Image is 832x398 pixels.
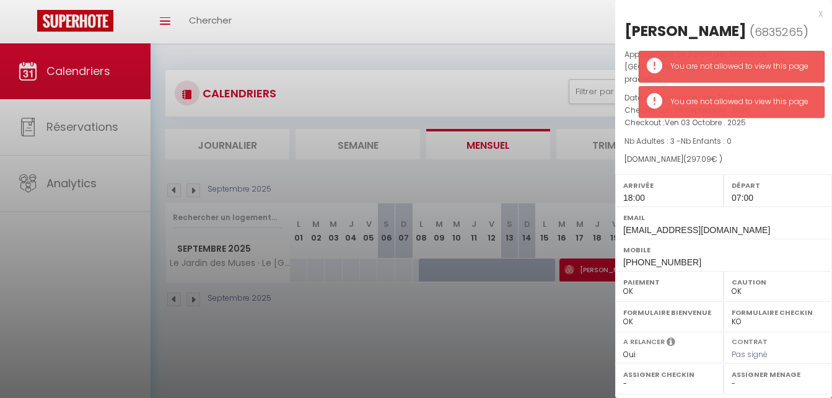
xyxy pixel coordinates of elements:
div: You are not allowed to view this page [670,96,812,108]
p: Checkin : [624,104,823,117]
label: Contrat [732,337,768,345]
div: [DOMAIN_NAME] [624,154,823,166]
div: x [615,6,823,21]
span: [PHONE_NUMBER] [623,257,701,267]
label: Formulaire Checkin [732,306,824,319]
span: 6835265 [755,24,803,40]
label: Caution [732,276,824,288]
label: Paiement [623,276,716,288]
span: Nb Adultes : 3 - [624,136,732,146]
p: Date de réservation : [624,92,823,104]
span: ( ) [750,23,808,40]
div: [PERSON_NAME] [624,21,747,41]
label: A relancer [623,337,665,347]
label: Arrivée [623,179,716,192]
p: Checkout : [624,117,823,129]
span: 07:00 [732,193,753,203]
label: Mobile [623,244,824,256]
span: ( € ) [683,154,722,164]
span: [EMAIL_ADDRESS][DOMAIN_NAME] [623,225,770,235]
label: Départ [732,179,824,192]
label: Formulaire Bienvenue [623,306,716,319]
label: Assigner Menage [732,368,824,381]
label: Email [623,211,824,224]
label: Assigner Checkin [623,368,716,381]
i: Sélectionner OUI si vous souhaiter envoyer les séquences de messages post-checkout [667,337,675,350]
span: Nb Enfants : 0 [681,136,732,146]
span: 18:00 [623,193,645,203]
div: You are not allowed to view this page [670,61,812,73]
span: Le Jardin des Muses · Le [GEOGRAPHIC_DATA] - [MEDICAL_DATA] aux pradettes [624,49,790,84]
p: Appartement : [624,48,823,86]
span: 297.09 [686,154,711,164]
span: Ven 03 Octobre . 2025 [665,117,746,128]
span: Pas signé [732,349,768,360]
